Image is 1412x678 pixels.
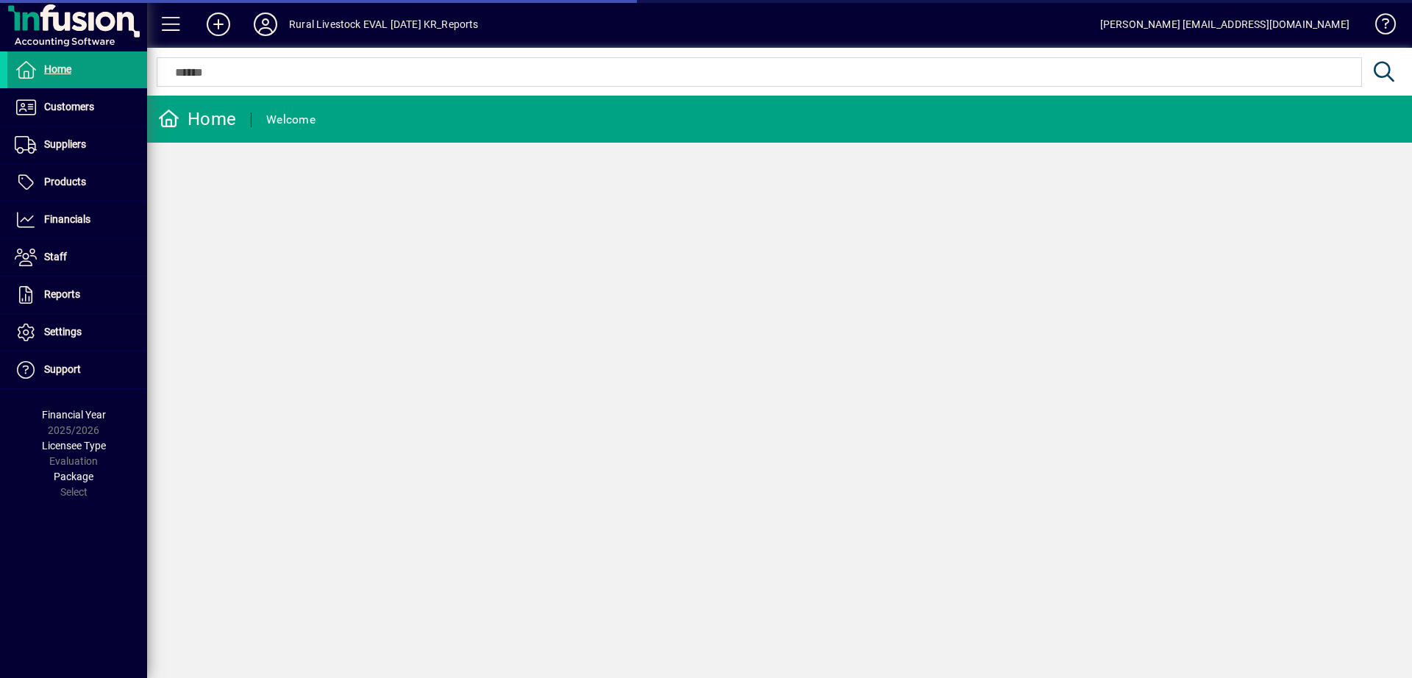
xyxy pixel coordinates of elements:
span: Reports [44,288,80,300]
span: Suppliers [44,138,86,150]
a: Staff [7,239,147,276]
a: Suppliers [7,126,147,163]
a: Knowledge Base [1364,3,1394,51]
span: Settings [44,326,82,338]
div: Rural Livestock EVAL [DATE] KR_Reports [289,13,479,36]
a: Products [7,164,147,201]
button: Add [195,11,242,38]
button: Profile [242,11,289,38]
span: Customers [44,101,94,113]
span: Products [44,176,86,188]
div: [PERSON_NAME] [EMAIL_ADDRESS][DOMAIN_NAME] [1100,13,1349,36]
a: Reports [7,276,147,313]
span: Package [54,471,93,482]
a: Financials [7,201,147,238]
span: Financials [44,213,90,225]
span: Financial Year [42,409,106,421]
span: Licensee Type [42,440,106,452]
a: Settings [7,314,147,351]
div: Welcome [266,108,315,132]
a: Support [7,352,147,388]
div: Home [158,107,236,131]
a: Customers [7,89,147,126]
span: Home [44,63,71,75]
span: Support [44,363,81,375]
span: Staff [44,251,67,263]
